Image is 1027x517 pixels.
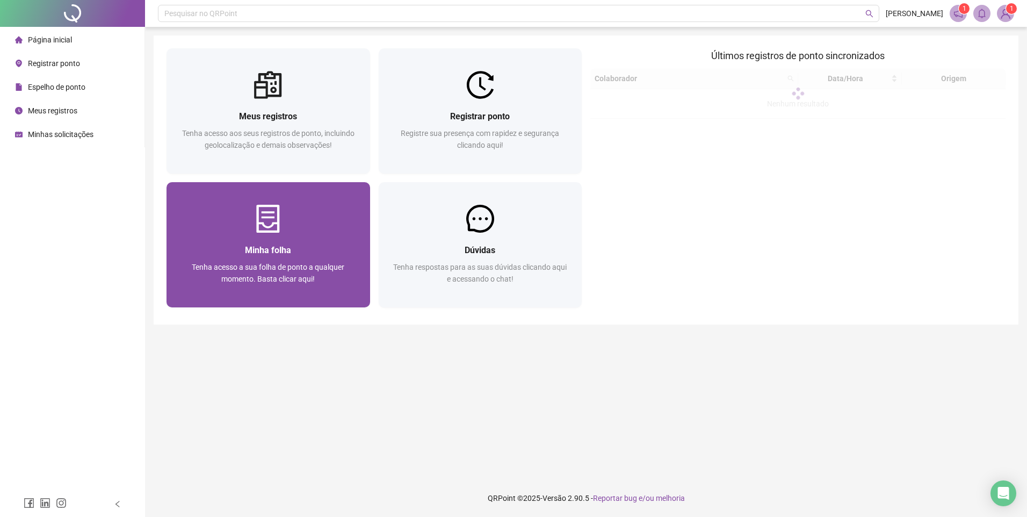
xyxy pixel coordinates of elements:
[239,111,297,121] span: Meus registros
[15,107,23,114] span: clock-circle
[543,494,566,502] span: Versão
[977,9,987,18] span: bell
[192,263,344,283] span: Tenha acesso a sua folha de ponto a qualquer momento. Basta clicar aqui!
[28,35,72,44] span: Página inicial
[15,83,23,91] span: file
[167,182,370,307] a: Minha folhaTenha acesso a sua folha de ponto a qualquer momento. Basta clicar aqui!
[401,129,559,149] span: Registre sua presença com rapidez e segurança clicando aqui!
[379,48,582,174] a: Registrar pontoRegistre sua presença com rapidez e segurança clicando aqui!
[15,60,23,67] span: environment
[379,182,582,307] a: DúvidasTenha respostas para as suas dúvidas clicando aqui e acessando o chat!
[997,5,1014,21] img: 70699
[182,129,355,149] span: Tenha acesso aos seus registros de ponto, incluindo geolocalização e demais observações!
[393,263,567,283] span: Tenha respostas para as suas dúvidas clicando aqui e acessando o chat!
[24,498,34,508] span: facebook
[465,245,495,255] span: Dúvidas
[990,480,1016,506] div: Open Intercom Messenger
[953,9,963,18] span: notification
[28,130,93,139] span: Minhas solicitações
[245,245,291,255] span: Minha folha
[711,50,885,61] span: Últimos registros de ponto sincronizados
[28,83,85,91] span: Espelho de ponto
[450,111,510,121] span: Registrar ponto
[145,479,1027,517] footer: QRPoint © 2025 - 2.90.5 -
[114,500,121,508] span: left
[15,36,23,44] span: home
[1006,3,1017,14] sup: Atualize o seu contato no menu Meus Dados
[1010,5,1014,12] span: 1
[593,494,685,502] span: Reportar bug e/ou melhoria
[865,10,873,18] span: search
[28,59,80,68] span: Registrar ponto
[28,106,77,115] span: Meus registros
[56,498,67,508] span: instagram
[40,498,50,508] span: linkedin
[963,5,966,12] span: 1
[167,48,370,174] a: Meus registrosTenha acesso aos seus registros de ponto, incluindo geolocalização e demais observa...
[959,3,970,14] sup: 1
[886,8,943,19] span: [PERSON_NAME]
[15,131,23,138] span: schedule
